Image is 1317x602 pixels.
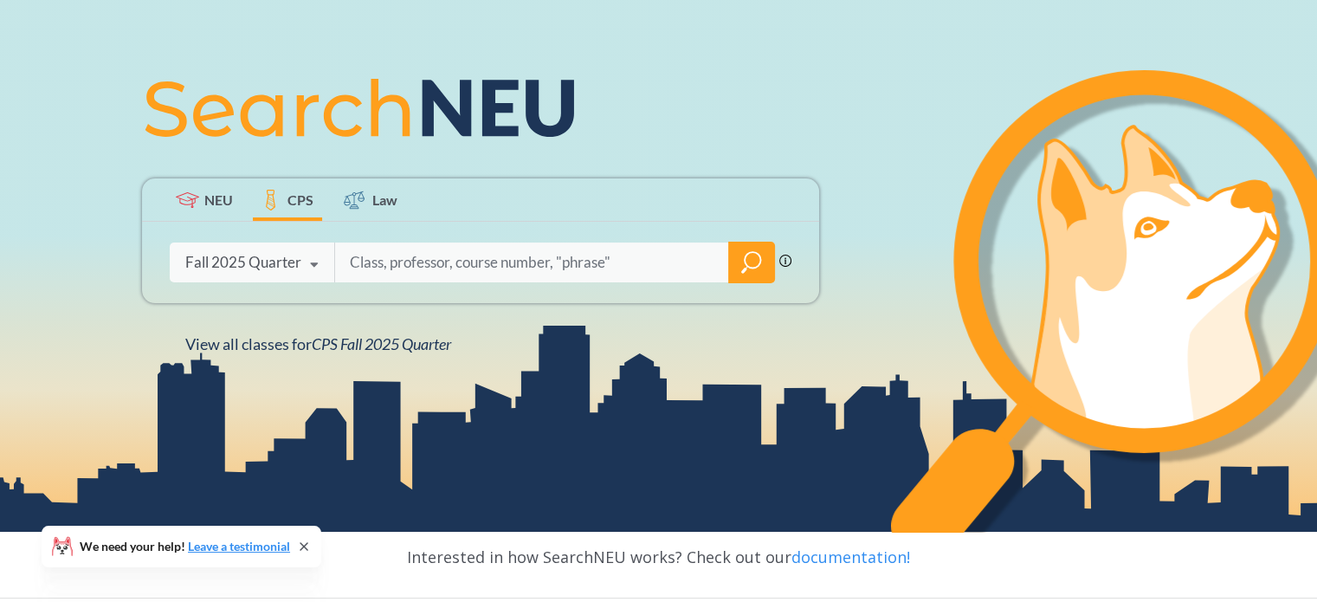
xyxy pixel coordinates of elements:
[348,244,716,281] input: Class, professor, course number, "phrase"
[185,334,451,353] span: View all classes for
[372,190,397,210] span: Law
[287,190,313,210] span: CPS
[741,250,762,275] svg: magnifying glass
[185,253,301,272] div: Fall 2025 Quarter
[728,242,775,283] div: magnifying glass
[791,547,910,567] a: documentation!
[312,334,451,353] span: CPS Fall 2025 Quarter
[204,190,233,210] span: NEU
